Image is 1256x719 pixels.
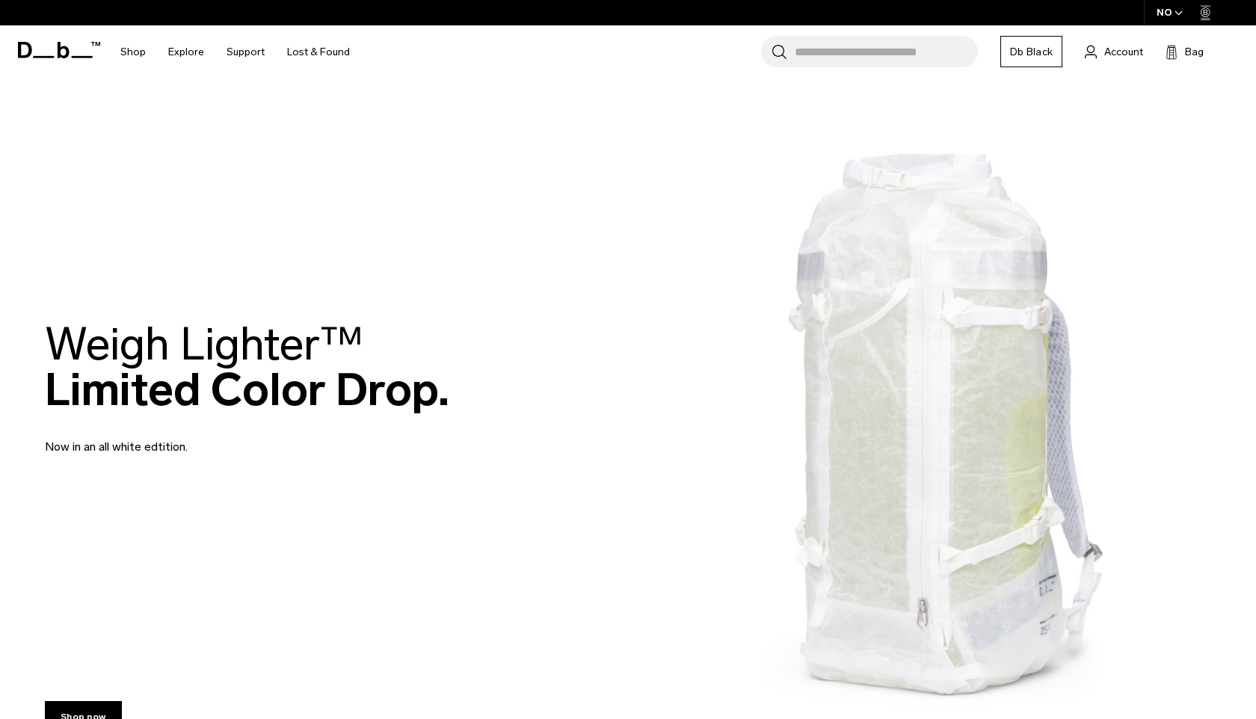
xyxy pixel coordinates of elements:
button: Bag [1166,43,1204,61]
span: Bag [1185,44,1204,60]
a: Explore [168,25,204,78]
p: Now in an all white edtition. [45,420,404,456]
h2: Limited Color Drop. [45,321,449,413]
a: Account [1085,43,1143,61]
a: Lost & Found [287,25,350,78]
span: Weigh Lighter™ [45,317,363,371]
a: Db Black [1000,36,1062,67]
a: Support [227,25,265,78]
span: Account [1104,44,1143,60]
nav: Main Navigation [109,25,361,78]
a: Shop [120,25,146,78]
